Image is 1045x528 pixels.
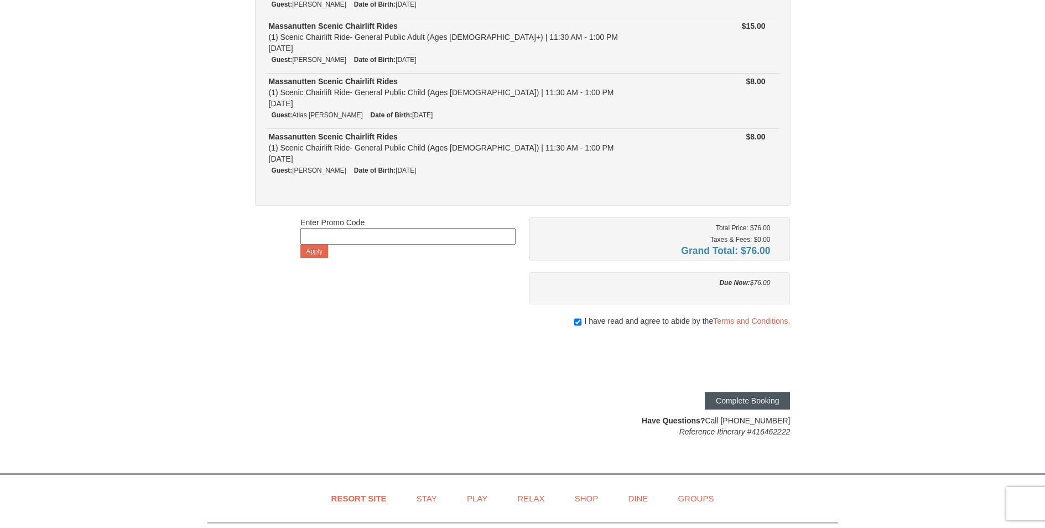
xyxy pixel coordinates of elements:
[354,167,417,174] small: [DATE]
[272,56,346,64] small: [PERSON_NAME]
[713,317,790,325] a: Terms and Conditions.
[371,111,433,119] small: [DATE]
[584,315,790,327] span: I have read and agree to abide by the
[538,245,771,256] h4: Grand Total: $76.00
[716,224,771,232] small: Total Price: $76.00
[614,486,662,511] a: Dine
[300,245,328,258] button: Apply
[642,416,705,425] strong: Have Questions?
[710,236,770,244] small: Taxes & Fees: $0.00
[705,392,790,410] button: Complete Booking
[529,415,791,437] div: Call [PHONE_NUMBER]
[354,56,396,64] strong: Date of Birth:
[538,277,771,288] div: $76.00
[742,22,766,30] strong: $15.00
[679,427,791,436] em: Reference Itinerary #416462222
[272,56,293,64] strong: Guest:
[269,77,398,86] strong: Massanutten Scenic Chairlift Rides
[354,1,396,8] strong: Date of Birth:
[354,1,417,8] small: [DATE]
[300,217,516,258] div: Enter Promo Code
[272,1,293,8] strong: Guest:
[272,111,293,119] strong: Guest:
[719,279,750,287] strong: Due Now:
[622,338,790,381] iframe: reCAPTCHA
[664,486,727,511] a: Groups
[746,132,765,141] strong: $8.00
[269,132,398,141] strong: Massanutten Scenic Chairlift Rides
[272,167,293,174] strong: Guest:
[272,111,363,119] small: Atlas [PERSON_NAME]
[318,486,401,511] a: Resort Site
[453,486,501,511] a: Play
[354,56,417,64] small: [DATE]
[269,131,679,164] div: (1) Scenic Chairlift Ride- General Public Child (Ages [DEMOGRAPHIC_DATA]) | 11:30 AM - 1:00 PM [D...
[354,167,396,174] strong: Date of Birth:
[503,486,558,511] a: Relax
[746,77,765,86] strong: $8.00
[272,167,346,174] small: [PERSON_NAME]
[403,486,451,511] a: Stay
[269,22,398,30] strong: Massanutten Scenic Chairlift Rides
[272,1,346,8] small: [PERSON_NAME]
[269,20,679,54] div: (1) Scenic Chairlift Ride- General Public Adult (Ages [DEMOGRAPHIC_DATA]+) | 11:30 AM - 1:00 PM [...
[371,111,412,119] strong: Date of Birth:
[269,76,679,109] div: (1) Scenic Chairlift Ride- General Public Child (Ages [DEMOGRAPHIC_DATA]) | 11:30 AM - 1:00 PM [D...
[561,486,612,511] a: Shop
